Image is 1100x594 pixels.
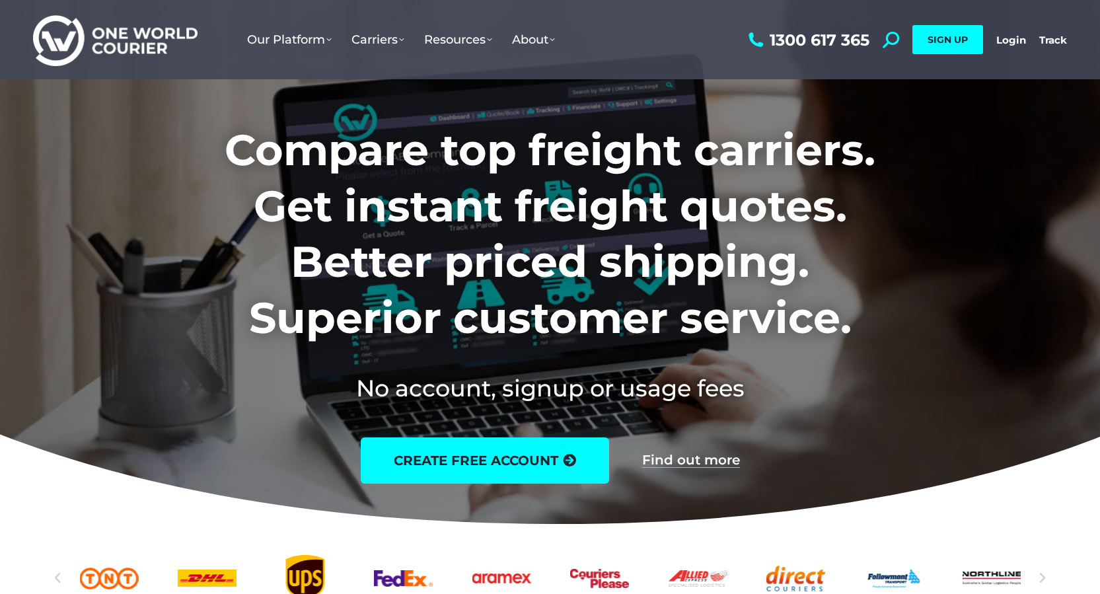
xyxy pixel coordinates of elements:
a: Our Platform [237,19,342,60]
h1: Compare top freight carriers. Get instant freight quotes. Better priced shipping. Superior custom... [137,122,963,346]
a: SIGN UP [912,25,983,54]
a: Login [996,34,1026,46]
a: create free account [361,437,609,484]
img: One World Courier [33,13,198,67]
span: Resources [424,32,492,47]
h2: No account, signup or usage fees [137,372,963,404]
a: Resources [414,19,502,60]
a: Carriers [342,19,414,60]
a: 1300 617 365 [745,32,869,48]
a: About [502,19,565,60]
a: Track [1039,34,1067,46]
span: SIGN UP [928,34,968,46]
a: Find out more [642,453,740,468]
span: Carriers [351,32,404,47]
span: About [512,32,555,47]
span: Our Platform [247,32,332,47]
